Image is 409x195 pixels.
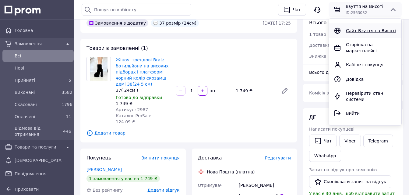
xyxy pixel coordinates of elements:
span: Додати відгук [147,188,179,193]
a: Кабінет покупця [329,57,401,72]
span: Сайт Взуття на Висоті [346,28,396,33]
span: Скасовані [15,101,59,108]
span: 5 [69,78,71,83]
span: Замовлення [15,41,62,47]
span: Повідомлення [15,171,71,177]
span: Каталог ProSale: 124.09 ₴ [116,113,153,124]
span: Відмова від отримання [15,125,59,137]
a: WhatsApp [309,150,341,162]
div: Чат [292,5,302,14]
span: Покупець [86,155,111,161]
span: Редагувати [265,156,291,160]
span: Знижка [309,54,326,59]
span: Прийняті [15,77,59,83]
img: :speech_balloon: [153,21,158,26]
span: Вийти [346,111,360,116]
a: Жіночі трендові Bratz ботильйони на високих підборах і платформі чорний колір екозамш демі 38(24 ... [116,57,169,87]
time: [DATE] 17:25 [263,21,291,26]
span: ID: 2563082 [346,11,367,15]
span: Товари в замовленні (1) [86,45,148,51]
span: Всi [15,53,71,59]
div: 37 розмір (24см) [151,19,199,27]
span: Всього [309,20,326,26]
a: Сторінка на маркетплейсі [329,38,401,57]
span: Виконані [15,89,59,95]
span: Товари та послуги [15,144,62,150]
button: Чат [278,4,306,16]
a: Вийти [329,106,401,121]
span: Додати товар [86,130,291,136]
span: 1 товар [309,32,326,37]
span: 3582 [62,90,72,95]
span: Сторінка на маркетплейсі [346,42,377,53]
span: Змінити покупця [142,156,180,160]
span: Доставка [309,43,330,48]
a: Довідка [329,72,401,87]
div: 37( 24см ) [116,87,171,93]
span: Всього до сплати [309,70,348,75]
span: Головна [15,27,71,33]
span: Готово до відправки [116,95,162,100]
a: Сайт Взуття на Висоті [329,23,401,38]
span: Доставка [198,155,222,161]
span: [DEMOGRAPHIC_DATA] [15,157,62,163]
span: 1796 [62,102,72,107]
span: Артикул: 2987 [116,107,148,112]
img: Жіночі трендові Bratz ботильйони на високих підборах і платформі чорний колір екозамш демі 38(24 ... [90,57,108,81]
a: Viber [339,135,361,147]
span: Нові [15,65,71,71]
span: Взуття на Висоті [346,3,385,9]
button: Чат [309,135,337,147]
span: Перевірити стан системи [346,91,383,102]
div: 1 749 ₴ [116,101,171,107]
span: 11 [66,114,71,119]
div: Замовлення з додатку [86,19,148,27]
span: Написати покупцеві [309,127,354,132]
span: Приховати [15,187,39,192]
span: Дії [309,115,316,120]
span: Кабінет покупця [346,62,383,67]
div: 1 замовлення у вас на 1 749 ₴ [86,175,160,182]
span: Без рейтингу [93,188,123,193]
input: Пошук по кабінету [82,4,191,16]
span: Довідка [346,77,364,82]
div: Нова Пошта (платна) [206,169,256,175]
div: [PERSON_NAME] [238,180,292,191]
span: Комісія за замовлення [309,91,360,95]
a: [PERSON_NAME] [86,167,122,172]
div: 1 749 ₴ [233,87,276,95]
a: Перевірити стан системи [329,87,401,106]
span: Оплачені [15,114,59,120]
span: 446 [63,129,71,134]
div: шт. [208,88,218,94]
a: Telegram [363,135,393,147]
span: Отримувач [198,183,223,188]
button: Скопіювати запит на відгук [309,175,391,188]
span: Запит на відгук про компанію [309,167,377,172]
a: Редагувати [279,85,291,97]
